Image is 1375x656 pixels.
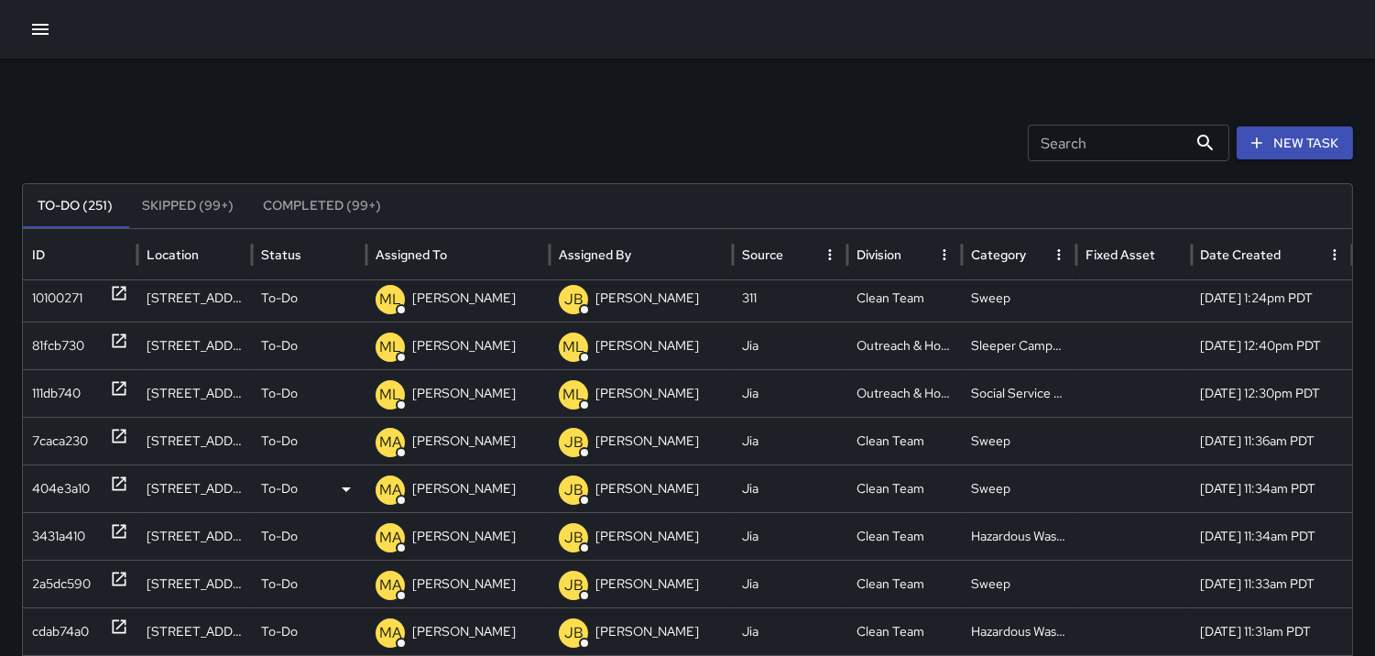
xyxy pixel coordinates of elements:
[1322,242,1348,268] button: Date Created column menu
[32,513,85,560] div: 3431a410
[742,246,783,263] div: Source
[137,512,252,560] div: 83 6th Street
[261,370,298,417] p: To-Do
[564,432,584,454] p: JB
[733,607,847,655] div: Jia
[379,432,402,454] p: MA
[847,560,962,607] div: Clean Team
[857,246,901,263] div: Division
[137,274,252,322] div: 1075 Market Street
[137,417,252,465] div: 37 6th Street
[261,465,298,512] p: To-Do
[1192,322,1352,369] div: 10/1/2025, 12:40pm PDT
[379,384,401,406] p: ML
[412,323,516,369] p: [PERSON_NAME]
[127,184,248,228] button: Skipped (99+)
[379,479,402,501] p: MA
[137,465,252,512] div: 75 6th Street
[733,512,847,560] div: Jia
[564,574,584,596] p: JB
[847,322,962,369] div: Outreach & Hospitality
[32,275,82,322] div: 10100271
[962,560,1076,607] div: Sweep
[595,608,699,655] p: [PERSON_NAME]
[733,417,847,465] div: Jia
[412,608,516,655] p: [PERSON_NAME]
[1192,512,1352,560] div: 10/1/2025, 11:34am PDT
[595,465,699,512] p: [PERSON_NAME]
[412,275,516,322] p: [PERSON_NAME]
[817,242,843,268] button: Source column menu
[559,246,631,263] div: Assigned By
[261,275,298,322] p: To-Do
[32,323,84,369] div: 81fcb730
[932,242,957,268] button: Division column menu
[379,527,402,549] p: MA
[595,323,699,369] p: [PERSON_NAME]
[412,465,516,512] p: [PERSON_NAME]
[261,513,298,560] p: To-Do
[379,622,402,644] p: MA
[1237,126,1353,160] button: New Task
[32,418,88,465] div: 7caca230
[1086,246,1155,263] div: Fixed Asset
[137,607,252,655] div: 953 Mission Street
[1192,369,1352,417] div: 10/1/2025, 12:30pm PDT
[847,369,962,417] div: Outreach & Hospitality
[1192,417,1352,465] div: 10/1/2025, 11:36am PDT
[137,369,252,417] div: 1128 Market Street
[595,370,699,417] p: [PERSON_NAME]
[379,574,402,596] p: MA
[971,246,1026,263] div: Category
[962,322,1076,369] div: Sleeper Campers & Loiterers
[248,184,396,228] button: Completed (99+)
[564,527,584,549] p: JB
[412,513,516,560] p: [PERSON_NAME]
[562,384,584,406] p: ML
[32,370,81,417] div: 111db740
[412,561,516,607] p: [PERSON_NAME]
[32,246,45,263] div: ID
[847,512,962,560] div: Clean Team
[962,607,1076,655] div: Hazardous Waste
[847,274,962,322] div: Clean Team
[733,369,847,417] div: Jia
[261,561,298,607] p: To-Do
[261,246,301,263] div: Status
[261,323,298,369] p: To-Do
[137,560,252,607] div: 83 6th Street
[595,418,699,465] p: [PERSON_NAME]
[962,512,1076,560] div: Hazardous Waste
[1192,560,1352,607] div: 10/1/2025, 11:33am PDT
[32,608,89,655] div: cdab74a0
[376,246,447,263] div: Assigned To
[261,418,298,465] p: To-Do
[1192,274,1352,322] div: 10/1/2025, 1:24pm PDT
[1192,465,1352,512] div: 10/1/2025, 11:34am PDT
[733,560,847,607] div: Jia
[32,561,91,607] div: 2a5dc590
[147,246,199,263] div: Location
[137,322,252,369] div: 1073 Market Street
[1201,246,1282,263] div: Date Created
[564,622,584,644] p: JB
[733,274,847,322] div: 311
[962,369,1076,417] div: Social Service Support
[962,417,1076,465] div: Sweep
[733,322,847,369] div: Jia
[1046,242,1072,268] button: Category column menu
[595,513,699,560] p: [PERSON_NAME]
[595,561,699,607] p: [PERSON_NAME]
[847,465,962,512] div: Clean Team
[962,465,1076,512] div: Sweep
[379,336,401,358] p: ML
[847,417,962,465] div: Clean Team
[23,184,127,228] button: To-Do (251)
[32,465,90,512] div: 404e3a10
[562,336,584,358] p: ML
[379,289,401,311] p: ML
[595,275,699,322] p: [PERSON_NAME]
[847,607,962,655] div: Clean Team
[261,608,298,655] p: To-Do
[412,418,516,465] p: [PERSON_NAME]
